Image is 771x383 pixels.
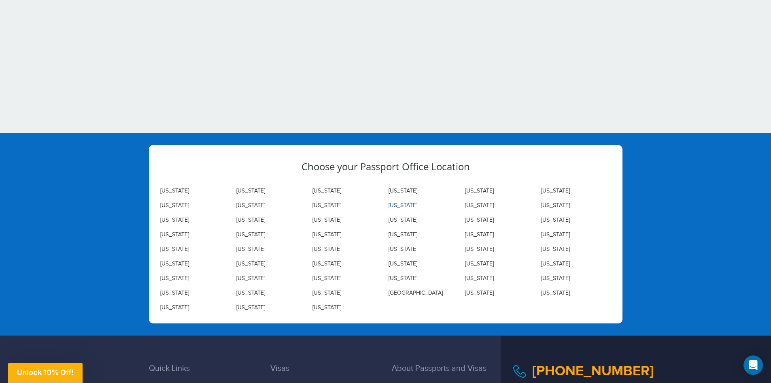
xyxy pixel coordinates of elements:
[160,246,189,252] a: [US_STATE]
[541,231,570,238] a: [US_STATE]
[465,261,494,267] a: [US_STATE]
[389,202,417,209] a: [US_STATE]
[312,202,341,209] a: [US_STATE]
[236,275,265,282] a: [US_STATE]
[236,261,265,267] a: [US_STATE]
[541,290,570,296] a: [US_STATE]
[312,275,341,282] a: [US_STATE]
[541,217,570,223] a: [US_STATE]
[160,231,189,238] a: [US_STATE]
[541,188,570,194] a: [US_STATE]
[160,202,189,209] a: [US_STATE]
[465,275,494,282] a: [US_STATE]
[8,363,83,383] div: Unlock 10% Off!
[160,188,189,194] a: [US_STATE]
[465,290,494,296] a: [US_STATE]
[389,290,443,296] a: [GEOGRAPHIC_DATA]
[743,355,763,375] div: Open Intercom Messenger
[160,217,189,223] a: [US_STATE]
[312,290,341,296] a: [US_STATE]
[236,304,265,311] a: [US_STATE]
[312,231,341,238] a: [US_STATE]
[160,261,189,267] a: [US_STATE]
[389,246,417,252] a: [US_STATE]
[465,246,494,252] a: [US_STATE]
[312,217,341,223] a: [US_STATE]
[541,246,570,252] a: [US_STATE]
[465,231,494,238] a: [US_STATE]
[541,202,570,209] a: [US_STATE]
[389,275,417,282] a: [US_STATE]
[541,261,570,267] a: [US_STATE]
[465,217,494,223] a: [US_STATE]
[312,261,341,267] a: [US_STATE]
[389,261,417,267] a: [US_STATE]
[160,290,189,296] a: [US_STATE]
[312,304,341,311] a: [US_STATE]
[465,188,494,194] a: [US_STATE]
[160,275,189,282] a: [US_STATE]
[17,368,74,377] span: Unlock 10% Off!
[157,161,614,172] h3: Choose your Passport Office Location
[312,246,341,252] a: [US_STATE]
[541,275,570,282] a: [US_STATE]
[236,231,265,238] a: [US_STATE]
[236,188,265,194] a: [US_STATE]
[532,363,654,379] a: [PHONE_NUMBER]
[389,217,417,223] a: [US_STATE]
[236,246,265,252] a: [US_STATE]
[160,304,189,311] a: [US_STATE]
[236,290,265,296] a: [US_STATE]
[236,217,265,223] a: [US_STATE]
[465,202,494,209] a: [US_STATE]
[389,188,417,194] a: [US_STATE]
[389,231,417,238] a: [US_STATE]
[236,202,265,209] a: [US_STATE]
[312,188,341,194] a: [US_STATE]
